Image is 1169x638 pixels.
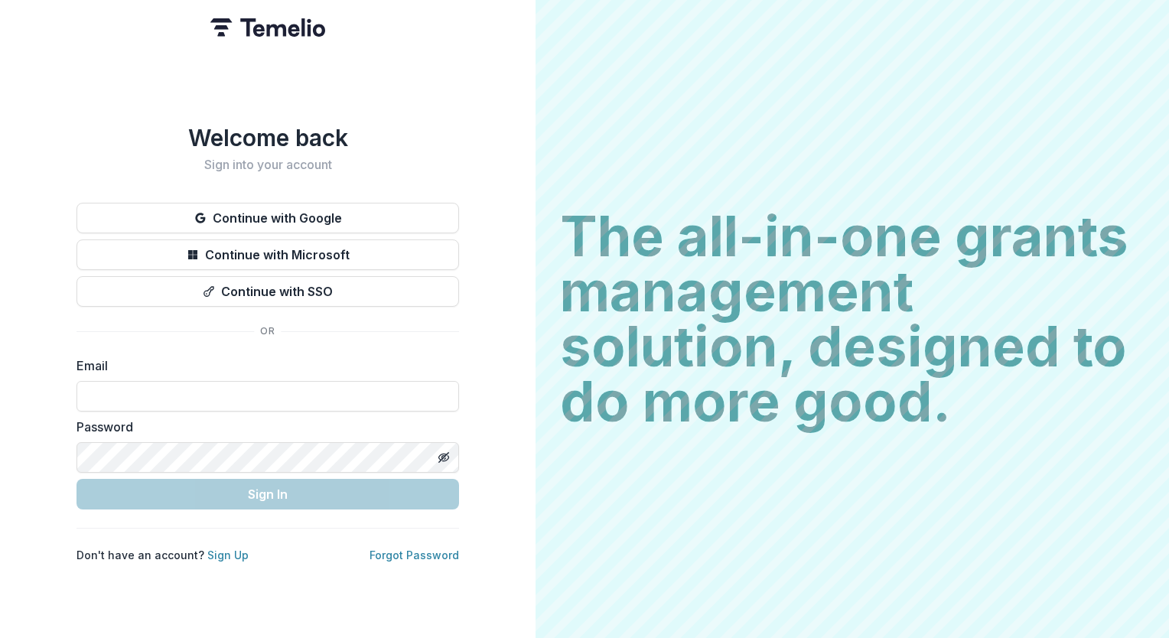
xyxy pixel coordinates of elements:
[207,548,249,562] a: Sign Up
[77,276,459,307] button: Continue with SSO
[77,158,459,172] h2: Sign into your account
[77,356,450,375] label: Email
[77,203,459,233] button: Continue with Google
[77,239,459,270] button: Continue with Microsoft
[77,124,459,151] h1: Welcome back
[77,547,249,563] p: Don't have an account?
[370,548,459,562] a: Forgot Password
[210,18,325,37] img: Temelio
[431,445,456,470] button: Toggle password visibility
[77,418,450,436] label: Password
[77,479,459,509] button: Sign In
